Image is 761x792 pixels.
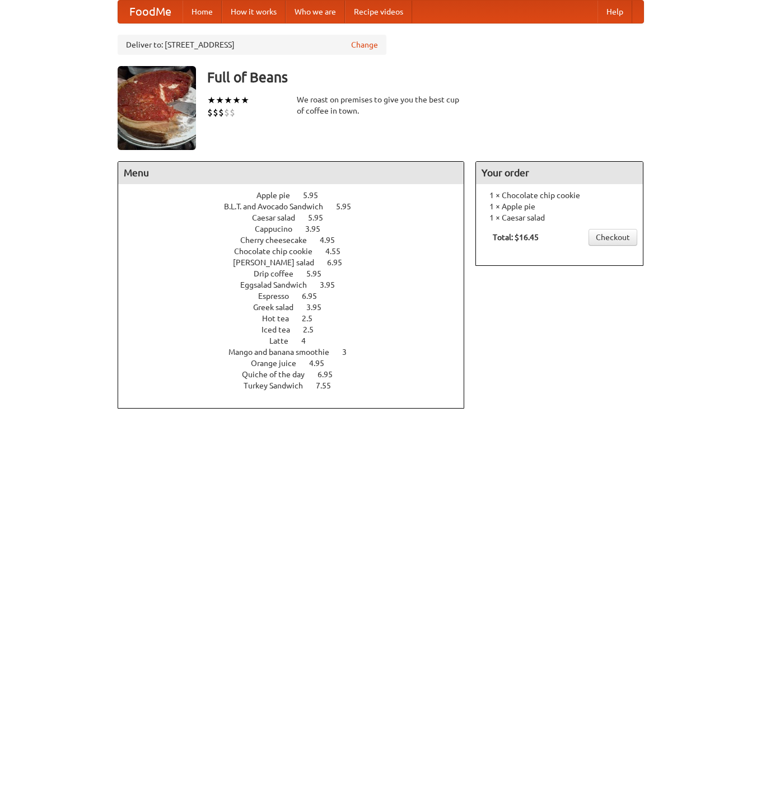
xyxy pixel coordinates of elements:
[207,66,644,88] h3: Full of Beans
[252,213,344,222] a: Caesar salad 5.95
[255,224,341,233] a: Cappucino 3.95
[240,236,318,245] span: Cherry cheesecake
[118,35,386,55] div: Deliver to: [STREET_ADDRESS]
[493,233,539,242] b: Total: $16.45
[309,359,335,368] span: 4.95
[255,224,304,233] span: Cappucino
[316,381,342,390] span: 7.55
[597,1,632,23] a: Help
[240,280,356,289] a: Eggsalad Sandwich 3.95
[213,106,218,119] li: $
[302,292,328,301] span: 6.95
[305,224,332,233] span: 3.95
[301,336,317,345] span: 4
[234,247,361,256] a: Chocolate chip cookie 4.55
[302,314,324,323] span: 2.5
[303,325,325,334] span: 2.5
[240,280,318,289] span: Eggsalad Sandwich
[256,191,339,200] a: Apple pie 5.95
[269,336,326,345] a: Latte 4
[342,348,358,357] span: 3
[216,94,224,106] li: ★
[207,94,216,106] li: ★
[482,212,637,223] li: 1 × Caesar salad
[258,292,300,301] span: Espresso
[232,94,241,106] li: ★
[228,348,340,357] span: Mango and banana smoothie
[233,258,325,267] span: [PERSON_NAME] salad
[244,381,314,390] span: Turkey Sandwich
[254,269,342,278] a: Drip coffee 5.95
[262,325,334,334] a: Iced tea 2.5
[325,247,352,256] span: 4.55
[262,314,300,323] span: Hot tea
[218,106,224,119] li: $
[327,258,353,267] span: 6.95
[262,325,301,334] span: Iced tea
[118,162,464,184] h4: Menu
[262,314,333,323] a: Hot tea 2.5
[308,213,334,222] span: 5.95
[251,359,307,368] span: Orange juice
[241,94,249,106] li: ★
[256,191,301,200] span: Apple pie
[253,303,305,312] span: Greek salad
[345,1,412,23] a: Recipe videos
[306,303,333,312] span: 3.95
[336,202,362,211] span: 5.95
[222,1,286,23] a: How it works
[589,229,637,246] a: Checkout
[118,1,183,23] a: FoodMe
[482,190,637,201] li: 1 × Chocolate chip cookie
[253,303,342,312] a: Greek salad 3.95
[318,370,344,379] span: 6.95
[230,106,235,119] li: $
[303,191,329,200] span: 5.95
[224,202,372,211] a: B.L.T. and Avocado Sandwich 5.95
[242,370,316,379] span: Quiche of the day
[476,162,643,184] h4: Your order
[286,1,345,23] a: Who we are
[233,258,363,267] a: [PERSON_NAME] salad 6.95
[224,106,230,119] li: $
[234,247,324,256] span: Chocolate chip cookie
[252,213,306,222] span: Caesar salad
[258,292,338,301] a: Espresso 6.95
[306,269,333,278] span: 5.95
[482,201,637,212] li: 1 × Apple pie
[297,94,465,116] div: We roast on premises to give you the best cup of coffee in town.
[251,359,345,368] a: Orange juice 4.95
[269,336,300,345] span: Latte
[351,39,378,50] a: Change
[224,202,334,211] span: B.L.T. and Avocado Sandwich
[240,236,356,245] a: Cherry cheesecake 4.95
[118,66,196,150] img: angular.jpg
[320,236,346,245] span: 4.95
[244,381,352,390] a: Turkey Sandwich 7.55
[320,280,346,289] span: 3.95
[254,269,305,278] span: Drip coffee
[228,348,367,357] a: Mango and banana smoothie 3
[242,370,353,379] a: Quiche of the day 6.95
[224,94,232,106] li: ★
[207,106,213,119] li: $
[183,1,222,23] a: Home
